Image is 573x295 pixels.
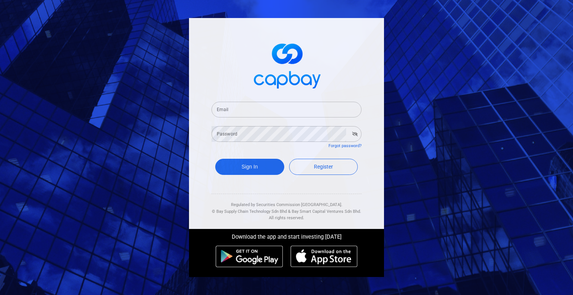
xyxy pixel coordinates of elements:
img: logo [249,37,324,93]
img: android [216,245,283,267]
a: Forgot password? [328,143,361,148]
button: Sign In [215,159,284,175]
a: Register [289,159,358,175]
span: Bay Smart Capital Ventures Sdn Bhd. [292,209,361,214]
span: © Bay Supply Chain Technology Sdn Bhd [212,209,287,214]
img: ios [291,245,357,267]
span: Register [314,164,333,170]
div: Download the app and start investing [DATE] [183,229,390,242]
div: Regulated by Securities Commission [GEOGRAPHIC_DATA]. & All rights reserved. [211,194,361,221]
